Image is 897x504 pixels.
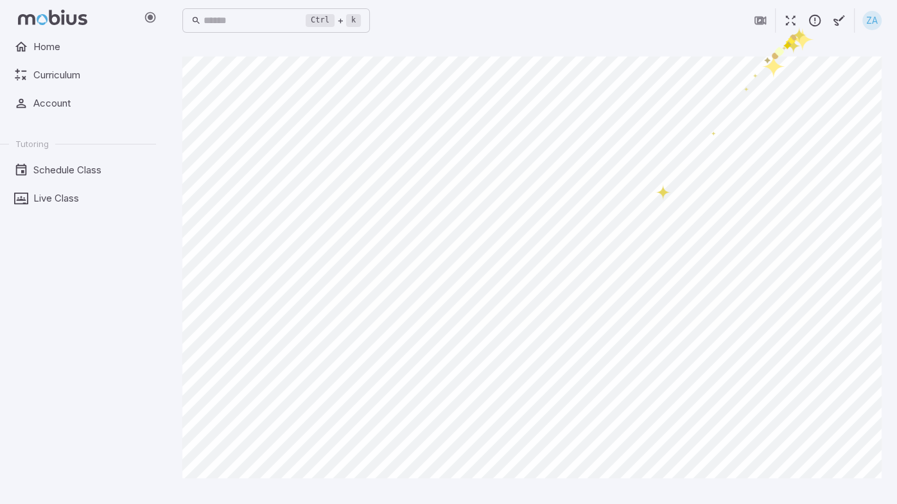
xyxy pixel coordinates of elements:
span: Curriculum [33,68,147,82]
kbd: k [346,14,361,27]
button: Start Drawing on Questions [827,8,851,33]
div: ZA [862,11,882,30]
button: Join in Zoom Client [748,8,772,33]
button: Report an Issue [803,8,827,33]
div: + [306,13,361,28]
span: Schedule Class [33,163,147,177]
button: Fullscreen Game [778,8,803,33]
span: Home [33,40,147,54]
kbd: Ctrl [306,14,335,27]
span: Account [33,96,147,110]
span: Live Class [33,191,147,205]
span: Tutoring [15,138,49,150]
